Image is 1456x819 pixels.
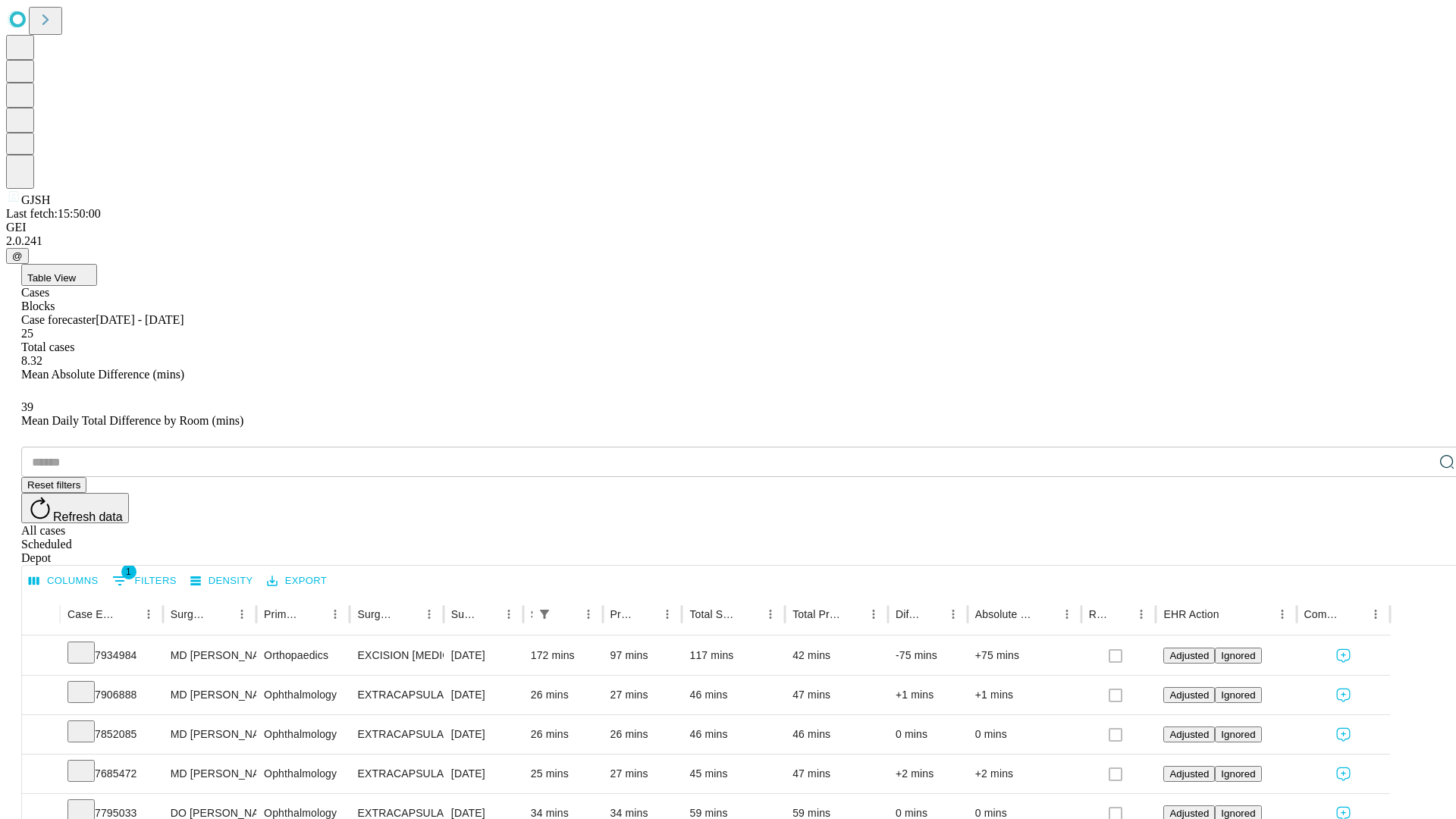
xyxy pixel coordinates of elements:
div: EXTRACAPSULAR CATARACT REMOVAL WITH [MEDICAL_DATA] [357,676,435,714]
div: +2 mins [896,755,960,793]
div: 26 mins [531,715,595,754]
div: 25 mins [531,755,595,793]
span: Mean Daily Total Difference by Room (mins) [21,414,243,427]
div: Ophthalmology [264,755,342,793]
div: [DATE] [451,636,516,675]
div: 47 mins [792,676,880,714]
div: Orthopaedics [264,636,342,675]
span: Refresh data [53,510,123,523]
button: Expand [30,722,52,748]
div: GEI [6,221,1450,234]
button: Sort [210,604,231,625]
span: Reset filters [27,479,80,491]
div: Scheduled In Room Duration [531,608,532,620]
span: GJSH [21,193,50,206]
div: 26 mins [531,676,595,714]
div: Ophthalmology [264,676,342,714]
button: Sort [397,604,419,625]
button: Ignored [1215,648,1261,664]
button: Show filters [108,569,180,593]
span: Adjusted [1169,689,1209,701]
span: 25 [21,327,33,340]
div: 2.0.241 [6,234,1450,248]
span: Ignored [1221,729,1255,740]
button: Menu [138,604,159,625]
span: Ignored [1221,768,1255,780]
div: 46 mins [792,715,880,754]
button: Expand [30,643,52,670]
div: [DATE] [451,715,516,754]
button: Refresh data [21,493,129,523]
span: Case forecaster [21,313,96,326]
button: Menu [760,604,781,625]
button: Sort [557,604,578,625]
div: 1 active filter [534,604,555,625]
button: Adjusted [1163,687,1215,703]
button: Menu [943,604,964,625]
span: Ignored [1221,808,1255,819]
div: 7685472 [67,755,155,793]
div: EXTRACAPSULAR CATARACT REMOVAL WITH [MEDICAL_DATA] [357,715,435,754]
button: Sort [303,604,325,625]
button: Sort [1035,604,1056,625]
button: Expand [30,761,52,788]
div: 7906888 [67,676,155,714]
button: Sort [921,604,943,625]
button: Menu [1365,604,1386,625]
span: @ [12,250,23,262]
div: Surgeon Name [171,608,209,620]
span: Mean Absolute Difference (mins) [21,368,184,381]
button: Adjusted [1163,648,1215,664]
span: Table View [27,272,76,284]
div: 46 mins [689,715,777,754]
button: Menu [1272,604,1293,625]
button: Menu [231,604,253,625]
div: MD [PERSON_NAME] [171,676,249,714]
div: 97 mins [610,636,675,675]
span: Adjusted [1169,650,1209,661]
div: Difference [896,608,920,620]
button: Adjusted [1163,766,1215,782]
div: Total Scheduled Duration [689,608,737,620]
button: Ignored [1215,726,1261,742]
button: Show filters [534,604,555,625]
div: 27 mins [610,755,675,793]
button: Density [187,570,257,593]
div: EXTRACAPSULAR CATARACT REMOVAL WITH [MEDICAL_DATA] [357,755,435,793]
span: Adjusted [1169,808,1209,819]
div: 47 mins [792,755,880,793]
button: Menu [498,604,519,625]
span: Ignored [1221,689,1255,701]
div: Resolved in EHR [1089,608,1109,620]
div: 42 mins [792,636,880,675]
div: 26 mins [610,715,675,754]
div: 46 mins [689,676,777,714]
button: Sort [1109,604,1131,625]
button: Expand [30,682,52,709]
button: Reset filters [21,477,86,493]
button: Menu [1056,604,1078,625]
button: Select columns [25,570,102,593]
div: 27 mins [610,676,675,714]
span: Total cases [21,340,74,353]
div: Primary Service [264,608,302,620]
div: MD [PERSON_NAME] [171,715,249,754]
div: 172 mins [531,636,595,675]
span: Last fetch: 15:50:00 [6,207,101,220]
div: Ophthalmology [264,715,342,754]
div: MD [PERSON_NAME] [PERSON_NAME] [171,636,249,675]
button: Export [263,570,331,593]
div: Total Predicted Duration [792,608,840,620]
div: +1 mins [896,676,960,714]
div: EHR Action [1163,608,1219,620]
div: +2 mins [975,755,1074,793]
button: Sort [477,604,498,625]
button: Menu [325,604,346,625]
div: +1 mins [975,676,1074,714]
button: Menu [578,604,599,625]
button: @ [6,248,29,264]
div: 117 mins [689,636,777,675]
button: Sort [1221,604,1242,625]
div: 7934984 [67,636,155,675]
div: EXCISION [MEDICAL_DATA] WRIST [357,636,435,675]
